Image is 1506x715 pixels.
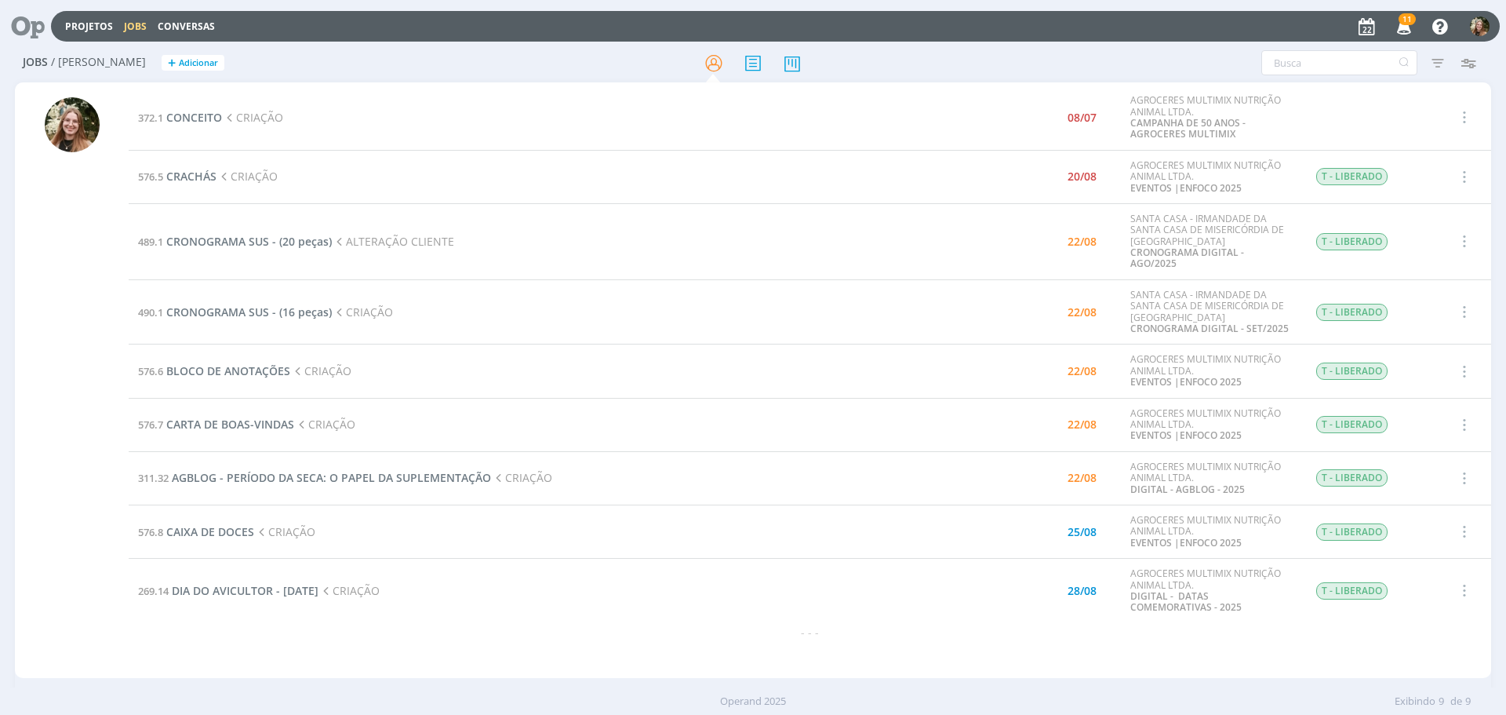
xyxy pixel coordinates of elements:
[1130,429,1242,442] a: EVENTOS |ENFOCO 2025
[1130,536,1242,549] a: EVENTOS |ENFOCO 2025
[1130,461,1292,495] div: AGROCERES MULTIMIX NUTRIÇÃO ANIMAL LTDA.
[491,470,552,485] span: CRIAÇÃO
[1068,171,1097,182] div: 20/08
[138,584,169,598] span: 269.14
[138,525,163,539] span: 576.8
[138,169,216,184] a: 576.5CRACHÁS
[1465,694,1471,710] span: 9
[138,364,163,378] span: 576.6
[124,20,147,33] a: Jobs
[1130,483,1245,496] a: DIGITAL - AGBLOG - 2025
[1130,246,1244,270] a: CRONOGRAMA DIGITAL - AGO/2025
[1130,568,1292,614] div: AGROCERES MULTIMIX NUTRIÇÃO ANIMAL LTDA.
[138,305,332,319] a: 490.1CRONOGRAMA SUS - (16 peças)
[1316,168,1388,185] span: T - LIBERADO
[1130,290,1292,335] div: SANTA CASA - IRMANDADE DA SANTA CASA DE MISERICÓRDIA DE [GEOGRAPHIC_DATA]
[1316,416,1388,433] span: T - LIBERADO
[138,305,163,319] span: 490.1
[138,235,163,249] span: 489.1
[166,524,254,539] span: CAIXA DE DOCES
[138,363,290,378] a: 576.6BLOCO DE ANOTAÇÕES
[1130,515,1292,549] div: AGROCERES MULTIMIX NUTRIÇÃO ANIMAL LTDA.
[1387,13,1419,41] button: 11
[138,234,332,249] a: 489.1CRONOGRAMA SUS - (20 peças)
[179,58,218,68] span: Adicionar
[119,20,151,33] button: Jobs
[166,110,222,125] span: CONCEITO
[1130,116,1246,140] a: CAMPANHA DE 50 ANOS - AGROCERES MULTIMIX
[1068,112,1097,123] div: 08/07
[1130,213,1292,270] div: SANTA CASA - IRMANDADE DA SANTA CASA DE MISERICÓRDIA DE [GEOGRAPHIC_DATA]
[138,170,163,184] span: 576.5
[166,234,332,249] span: CRONOGRAMA SUS - (20 peças)
[1261,50,1417,75] input: Busca
[294,417,355,432] span: CRIAÇÃO
[332,305,393,319] span: CRIAÇÃO
[153,20,220,33] button: Conversas
[1068,307,1097,318] div: 22/08
[166,305,332,319] span: CRONOGRAMA SUS - (16 peças)
[1439,694,1444,710] span: 9
[1068,472,1097,483] div: 22/08
[1316,523,1388,541] span: T - LIBERADO
[1130,322,1289,335] a: CRONOGRAMA DIGITAL - SET/2025
[51,56,146,69] span: / [PERSON_NAME]
[1469,13,1490,40] button: L
[1130,589,1242,614] a: DIGITAL - DATAS COMEMORATIVAS - 2025
[1399,13,1416,25] span: 11
[1130,408,1292,442] div: AGROCERES MULTIMIX NUTRIÇÃO ANIMAL LTDA.
[158,20,215,33] a: Conversas
[168,55,176,71] span: +
[1470,16,1490,36] img: L
[1130,95,1292,140] div: AGROCERES MULTIMIX NUTRIÇÃO ANIMAL LTDA.
[172,470,491,485] span: AGBLOG - PERÍODO DA SECA: O PAPEL DA SUPLEMENTAÇÃO
[45,97,100,152] img: L
[166,417,294,432] span: CARTA DE BOAS-VINDAS
[290,363,351,378] span: CRIAÇÃO
[222,110,283,125] span: CRIAÇÃO
[1316,304,1388,321] span: T - LIBERADO
[1450,694,1462,710] span: de
[129,624,1491,640] div: - - -
[1068,366,1097,377] div: 22/08
[1130,354,1292,388] div: AGROCERES MULTIMIX NUTRIÇÃO ANIMAL LTDA.
[65,20,113,33] a: Projetos
[162,55,224,71] button: +Adicionar
[1130,375,1242,389] a: EVENTOS |ENFOCO 2025
[172,583,318,598] span: DIA DO AVICULTOR - [DATE]
[332,234,454,249] span: ALTERAÇÃO CLIENTE
[1130,181,1242,195] a: EVENTOS |ENFOCO 2025
[138,418,163,432] span: 576.7
[1316,233,1388,250] span: T - LIBERADO
[1068,527,1097,538] div: 25/08
[166,169,216,184] span: CRACHÁS
[1068,585,1097,596] div: 28/08
[138,111,163,125] span: 372.1
[1395,694,1435,710] span: Exibindo
[138,110,222,125] a: 372.1CONCEITO
[1316,363,1388,380] span: T - LIBERADO
[138,524,254,539] a: 576.8CAIXA DE DOCES
[254,524,315,539] span: CRIAÇÃO
[1068,236,1097,247] div: 22/08
[138,417,294,432] a: 576.7CARTA DE BOAS-VINDAS
[166,363,290,378] span: BLOCO DE ANOTAÇÕES
[1130,160,1292,194] div: AGROCERES MULTIMIX NUTRIÇÃO ANIMAL LTDA.
[138,471,169,485] span: 311.32
[1068,419,1097,430] div: 22/08
[138,470,491,485] a: 311.32AGBLOG - PERÍODO DA SECA: O PAPEL DA SUPLEMENTAÇÃO
[1316,582,1388,600] span: T - LIBERADO
[1316,469,1388,487] span: T - LIBERADO
[318,583,380,598] span: CRIAÇÃO
[216,169,278,184] span: CRIAÇÃO
[60,20,118,33] button: Projetos
[138,583,318,598] a: 269.14DIA DO AVICULTOR - [DATE]
[23,56,48,69] span: Jobs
